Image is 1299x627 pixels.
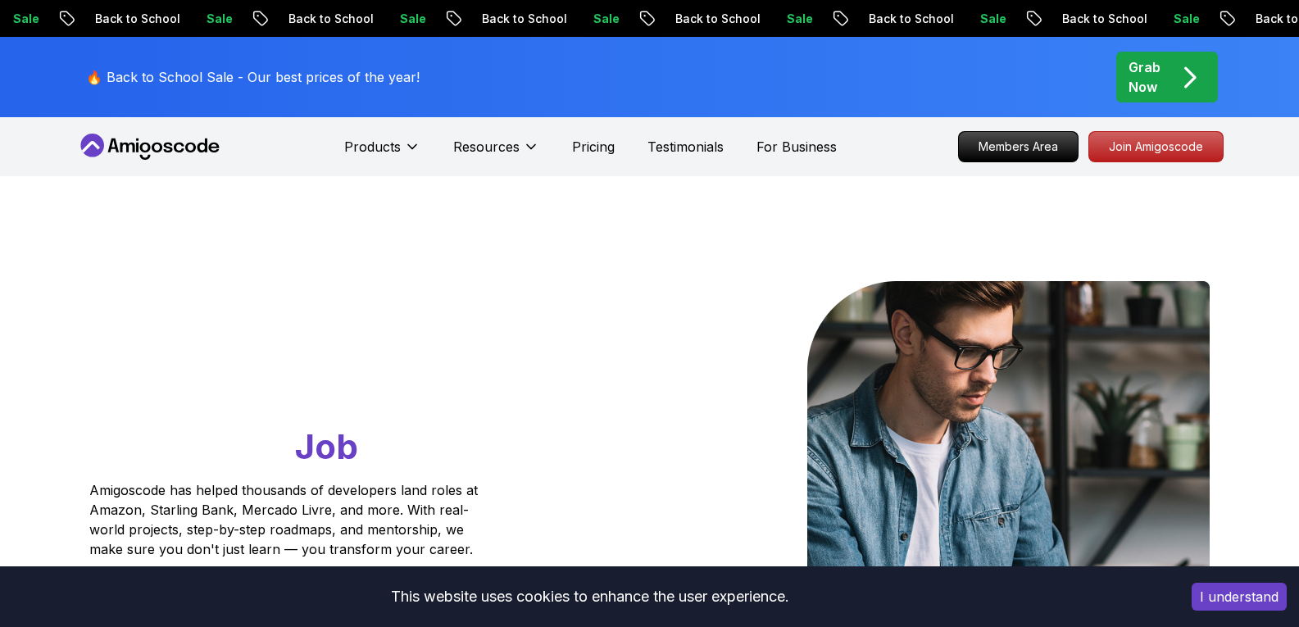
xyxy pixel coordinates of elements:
[190,11,243,27] p: Sale
[12,579,1167,615] div: This website uses cookies to enhance the user experience.
[1129,57,1160,97] p: Grab Now
[770,11,823,27] p: Sale
[959,132,1078,161] p: Members Area
[958,131,1079,162] a: Members Area
[1157,11,1210,27] p: Sale
[86,67,420,87] p: 🔥 Back to School Sale - Our best prices of the year!
[756,137,837,157] a: For Business
[659,11,770,27] p: Back to School
[852,11,964,27] p: Back to School
[1089,132,1223,161] p: Join Amigoscode
[1088,131,1224,162] a: Join Amigoscode
[295,425,358,467] span: Job
[1046,11,1157,27] p: Back to School
[577,11,629,27] p: Sale
[647,137,724,157] a: Testimonials
[79,11,190,27] p: Back to School
[344,137,401,157] p: Products
[89,480,483,559] p: Amigoscode has helped thousands of developers land roles at Amazon, Starling Bank, Mercado Livre,...
[344,137,420,170] button: Products
[572,137,615,157] a: Pricing
[466,11,577,27] p: Back to School
[453,137,520,157] p: Resources
[89,281,541,470] h1: Go From Learning to Hired: Master Java, Spring Boot & Cloud Skills That Get You the
[453,137,539,170] button: Resources
[1192,583,1287,611] button: Accept cookies
[272,11,384,27] p: Back to School
[964,11,1016,27] p: Sale
[384,11,436,27] p: Sale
